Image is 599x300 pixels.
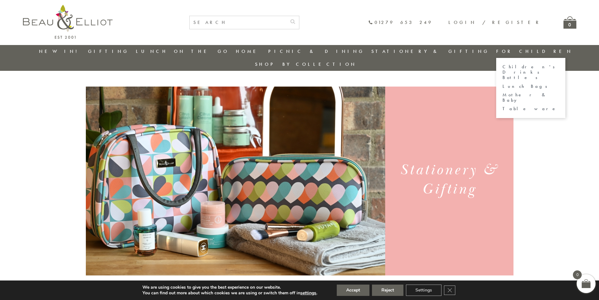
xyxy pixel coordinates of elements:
a: Mother & Baby [502,92,559,103]
a: New in! [39,48,81,54]
input: SEARCH [190,16,286,29]
p: You can find out more about which cookies we are using or switch them off in . [142,290,317,296]
h1: Stationery & Gifting [393,161,506,199]
a: 01279 653 249 [368,20,433,25]
button: Settings [406,285,441,296]
button: Accept [337,285,369,296]
p: We are using cookies to give you the best experience on our website. [142,285,317,290]
a: Home [236,48,261,54]
button: settings [300,290,316,296]
a: Shop by collection [255,61,357,67]
button: Reject [372,285,403,296]
a: Picnic & Dining [268,48,364,54]
a: Tableware [502,106,559,111]
a: Stationery & Gifting [371,48,489,54]
img: logo [23,5,113,39]
a: Children's Drinks Bottles [502,64,559,81]
span: 0 [573,270,582,279]
a: 0 [563,16,576,29]
a: Gifting [88,48,129,54]
a: Login / Register [448,19,541,25]
a: For Children [496,48,573,54]
a: Lunch Bags [502,84,559,89]
button: Close GDPR Cookie Banner [444,286,455,295]
a: Lunch On The Go [136,48,229,54]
